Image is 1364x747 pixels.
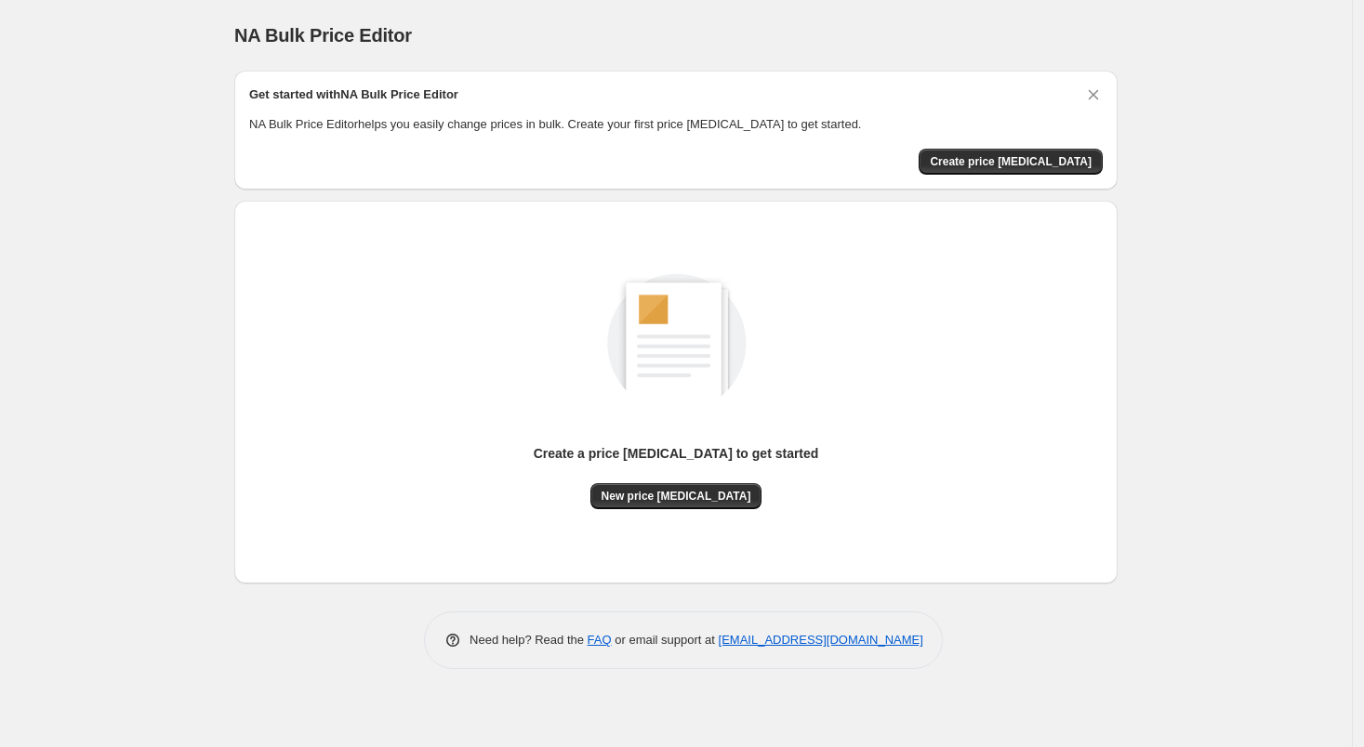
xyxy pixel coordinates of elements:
a: FAQ [588,633,612,647]
button: Create price change job [919,149,1103,175]
span: Need help? Read the [470,633,588,647]
span: or email support at [612,633,719,647]
span: New price [MEDICAL_DATA] [602,489,751,504]
h2: Get started with NA Bulk Price Editor [249,85,458,104]
a: [EMAIL_ADDRESS][DOMAIN_NAME] [719,633,923,647]
span: Create price [MEDICAL_DATA] [930,154,1092,169]
p: NA Bulk Price Editor helps you easily change prices in bulk. Create your first price [MEDICAL_DAT... [249,115,1103,134]
p: Create a price [MEDICAL_DATA] to get started [534,444,819,463]
button: Dismiss card [1084,85,1103,104]
button: New price [MEDICAL_DATA] [590,483,762,509]
span: NA Bulk Price Editor [234,25,412,46]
